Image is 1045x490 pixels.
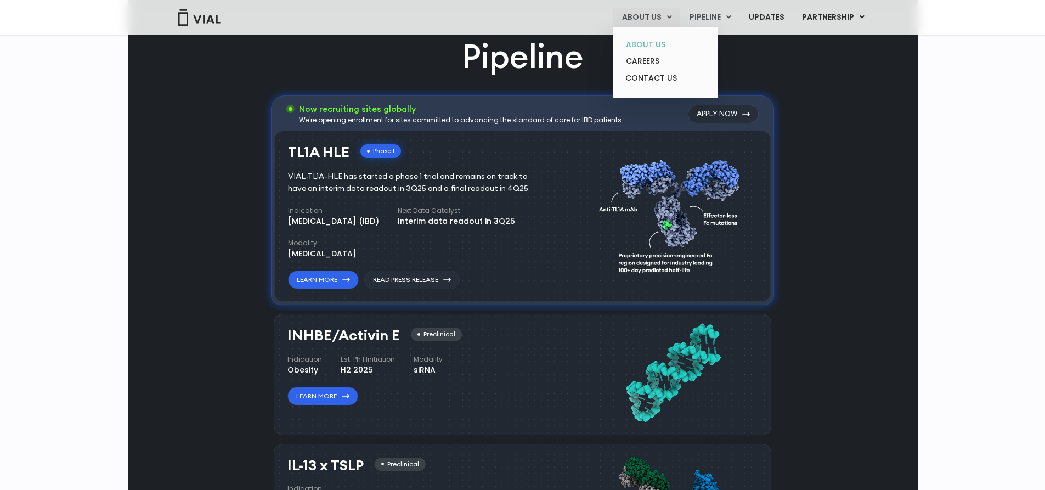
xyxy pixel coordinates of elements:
[299,103,623,115] h3: Now recruiting sites globally
[411,328,462,341] div: Preclinical
[288,206,379,216] h4: Indication
[617,70,713,87] a: CONTACT US
[398,216,515,227] div: Interim data readout in 3Q25
[341,354,395,364] h4: Est. Ph I Initiation
[740,8,793,27] a: UPDATES
[599,139,746,290] img: TL1A antibody diagram.
[414,364,443,376] div: siRNA
[793,8,873,27] a: PARTNERSHIPMenu Toggle
[287,354,322,364] h4: Indication
[375,458,426,471] div: Preclinical
[617,53,713,70] a: CAREERS
[398,206,515,216] h4: Next Data Catalyst
[288,144,349,160] h3: TL1A HLE
[177,9,221,26] img: Vial Logo
[287,387,358,405] a: Learn More
[287,364,322,376] div: Obesity
[360,144,401,158] div: Phase I
[462,34,584,79] h2: Pipeline
[288,238,357,248] h4: Modality
[288,216,379,227] div: [MEDICAL_DATA] (IBD)
[299,115,623,125] div: We're opening enrollment for sites committed to advancing the standard of care for IBD patients.
[613,8,680,27] a: ABOUT USMenu Toggle
[681,8,739,27] a: PIPELINEMenu Toggle
[287,328,400,343] h3: INHBE/Activin E
[414,354,443,364] h4: Modality
[288,248,357,260] div: [MEDICAL_DATA]
[364,271,460,289] a: Read Press Release
[617,36,713,53] a: ABOUT US
[288,271,359,289] a: Learn More
[288,171,544,195] div: VIAL-TL1A-HLE has started a phase 1 trial and remains on track to have an interim data readout in...
[287,458,364,474] h3: IL-13 x TSLP
[688,105,759,123] a: Apply Now
[341,364,395,376] div: H2 2025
